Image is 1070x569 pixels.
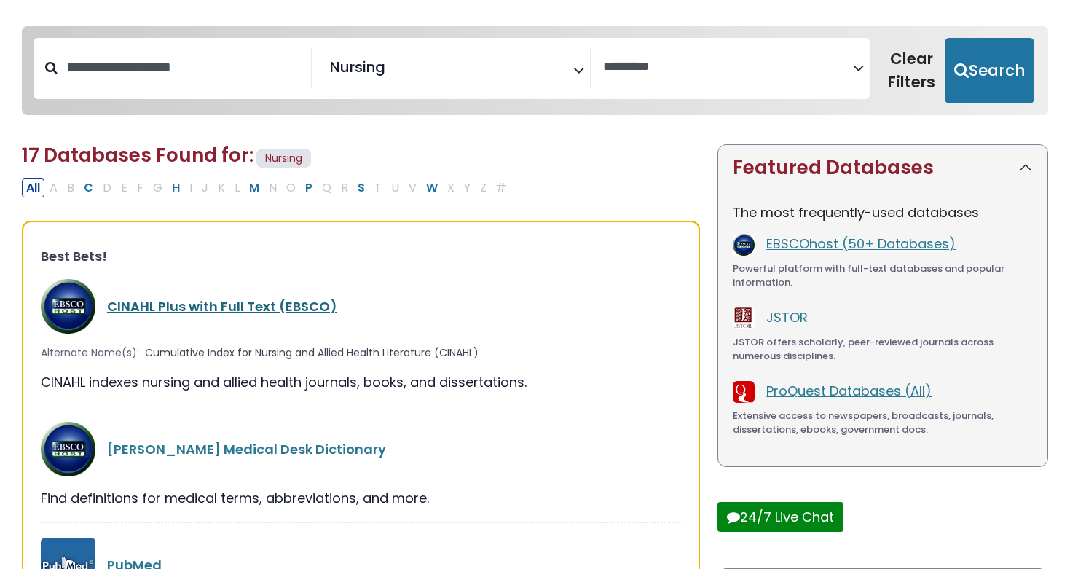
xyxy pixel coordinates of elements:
[107,440,386,458] a: [PERSON_NAME] Medical Desk Dictionary
[945,38,1034,103] button: Submit for Search Results
[145,345,479,361] span: Cumulative Index for Nursing and Allied Health Literature (CINAHL)
[22,26,1048,115] nav: Search filters
[79,178,98,197] button: Filter Results C
[22,178,44,197] button: All
[766,235,956,253] a: EBSCOhost (50+ Databases)
[41,248,681,264] h3: Best Bets!
[717,502,843,532] button: 24/7 Live Chat
[41,488,681,508] div: Find definitions for medical terms, abbreviations, and more.
[878,38,945,103] button: Clear Filters
[107,297,337,315] a: CINAHL Plus with Full Text (EBSCO)
[41,372,681,392] div: CINAHL indexes nursing and allied health journals, books, and dissertations.
[324,56,385,78] li: Nursing
[733,262,1033,290] div: Powerful platform with full-text databases and popular information.
[718,145,1047,191] button: Featured Databases
[301,178,317,197] button: Filter Results P
[168,178,184,197] button: Filter Results H
[766,382,932,400] a: ProQuest Databases (All)
[388,64,398,79] textarea: Search
[422,178,442,197] button: Filter Results W
[256,149,311,168] span: Nursing
[603,60,852,75] textarea: Search
[766,308,808,326] a: JSTOR
[22,142,253,168] span: 17 Databases Found for:
[733,409,1033,437] div: Extensive access to newspapers, broadcasts, journals, dissertations, ebooks, government docs.
[22,178,512,196] div: Alpha-list to filter by first letter of database name
[733,203,1033,222] p: The most frequently-used databases
[58,55,311,79] input: Search database by title or keyword
[330,56,385,78] span: Nursing
[733,335,1033,364] div: JSTOR offers scholarly, peer-reviewed journals across numerous disciplines.
[245,178,264,197] button: Filter Results M
[353,178,369,197] button: Filter Results S
[41,345,139,361] span: Alternate Name(s):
